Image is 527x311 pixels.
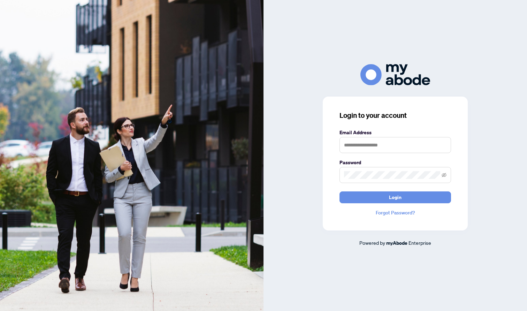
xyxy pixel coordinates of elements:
[339,191,451,203] button: Login
[339,111,451,120] h3: Login to your account
[339,159,451,166] label: Password
[442,173,446,177] span: eye-invisible
[386,239,407,247] a: myAbode
[359,240,385,246] span: Powered by
[339,129,451,136] label: Email Address
[389,192,402,203] span: Login
[339,209,451,217] a: Forgot Password?
[408,240,431,246] span: Enterprise
[360,64,430,85] img: ma-logo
